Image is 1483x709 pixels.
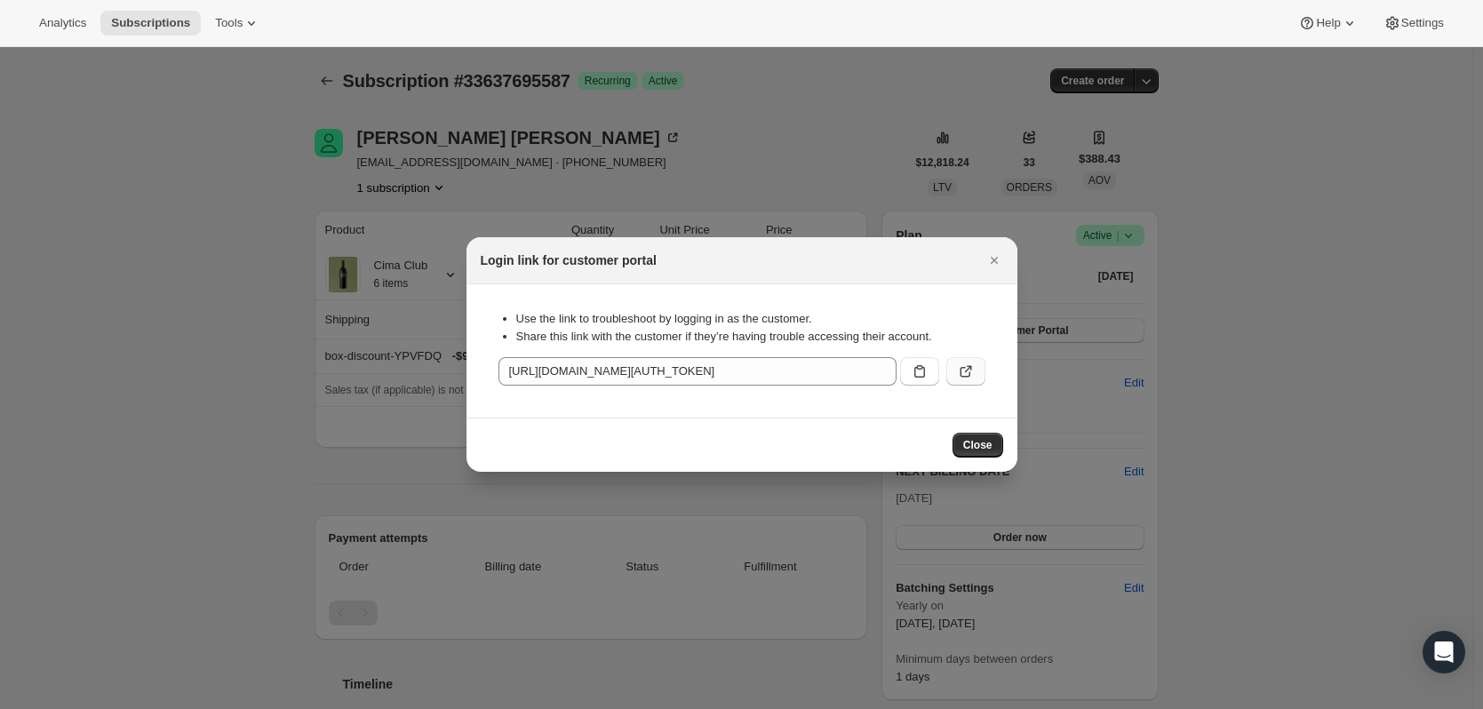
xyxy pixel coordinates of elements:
[1373,11,1455,36] button: Settings
[1288,11,1368,36] button: Help
[28,11,97,36] button: Analytics
[481,251,657,269] h2: Login link for customer portal
[100,11,201,36] button: Subscriptions
[963,438,993,452] span: Close
[1423,631,1465,673] div: Open Intercom Messenger
[111,16,190,30] span: Subscriptions
[516,328,985,346] li: Share this link with the customer if they’re having trouble accessing their account.
[953,433,1003,458] button: Close
[215,16,243,30] span: Tools
[204,11,271,36] button: Tools
[39,16,86,30] span: Analytics
[1316,16,1340,30] span: Help
[516,310,985,328] li: Use the link to troubleshoot by logging in as the customer.
[982,248,1007,273] button: Close
[1401,16,1444,30] span: Settings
